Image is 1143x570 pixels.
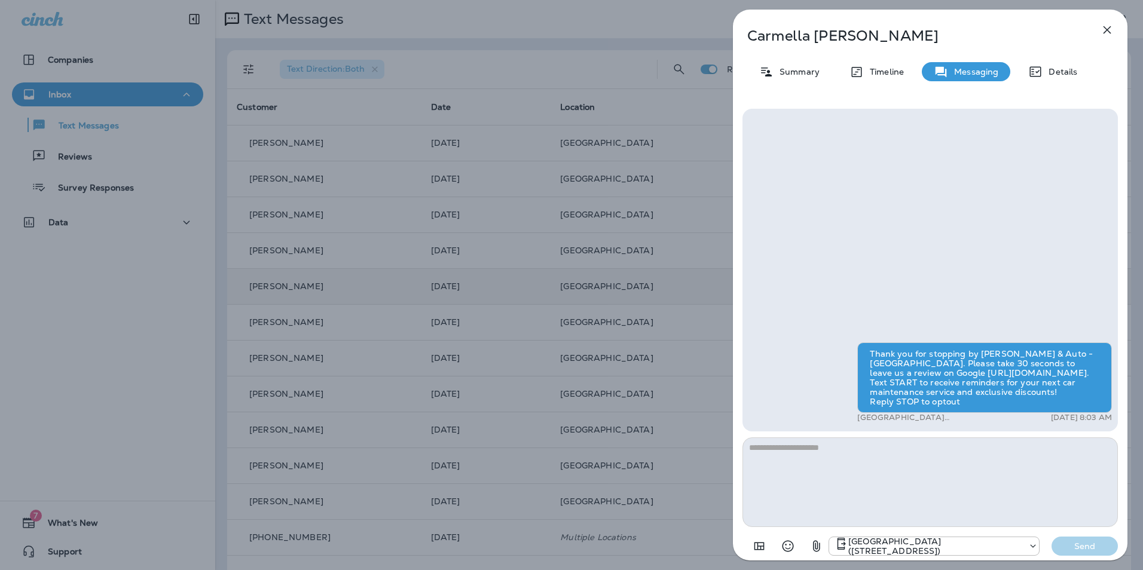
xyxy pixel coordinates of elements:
[1043,67,1077,76] p: Details
[774,67,820,76] p: Summary
[857,342,1112,413] div: Thank you for stopping by [PERSON_NAME] & Auto - [GEOGRAPHIC_DATA]. Please take 30 seconds to lea...
[829,537,1039,556] div: +1 (402) 333-6855
[857,413,1010,422] p: [GEOGRAPHIC_DATA] ([STREET_ADDRESS])
[747,534,771,558] button: Add in a premade template
[948,67,998,76] p: Messaging
[1051,413,1112,422] p: [DATE] 8:03 AM
[848,537,1022,556] p: [GEOGRAPHIC_DATA] ([STREET_ADDRESS])
[747,27,1074,44] p: Carmella [PERSON_NAME]
[776,534,800,558] button: Select an emoji
[864,67,904,76] p: Timeline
